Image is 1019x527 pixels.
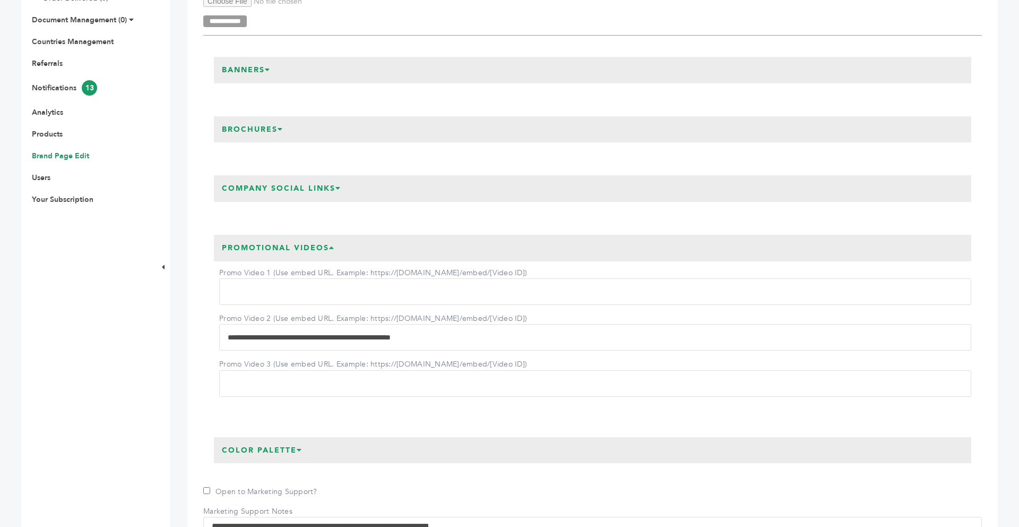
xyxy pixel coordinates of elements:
[219,268,527,278] label: Promo Video 1 (Use embed URL. Example: https://[DOMAIN_NAME]/embed/[Video ID])
[32,15,127,25] a: Document Management (0)
[32,107,63,117] a: Analytics
[32,37,114,47] a: Countries Management
[214,57,279,83] h3: Banners
[32,151,89,161] a: Brand Page Edit
[32,83,97,93] a: Notifications13
[32,58,63,69] a: Referrals
[203,506,292,517] label: Marketing Support Notes
[214,116,291,143] h3: Brochures
[32,173,50,183] a: Users
[203,487,317,497] label: Open to Marketing Support?
[32,129,63,139] a: Products
[219,313,527,324] label: Promo Video 2 (Use embed URL. Example: https://[DOMAIN_NAME]/embed/[Video ID])
[203,487,210,494] input: Open to Marketing Support?
[214,437,310,464] h3: Color Palette
[32,194,93,205] a: Your Subscription
[214,175,349,202] h3: Company Social Links
[82,80,97,96] span: 13
[219,359,527,370] label: Promo Video 3 (Use embed URL. Example: https://[DOMAIN_NAME]/embed/[Video ID])
[214,235,343,261] h3: Promotional Videos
